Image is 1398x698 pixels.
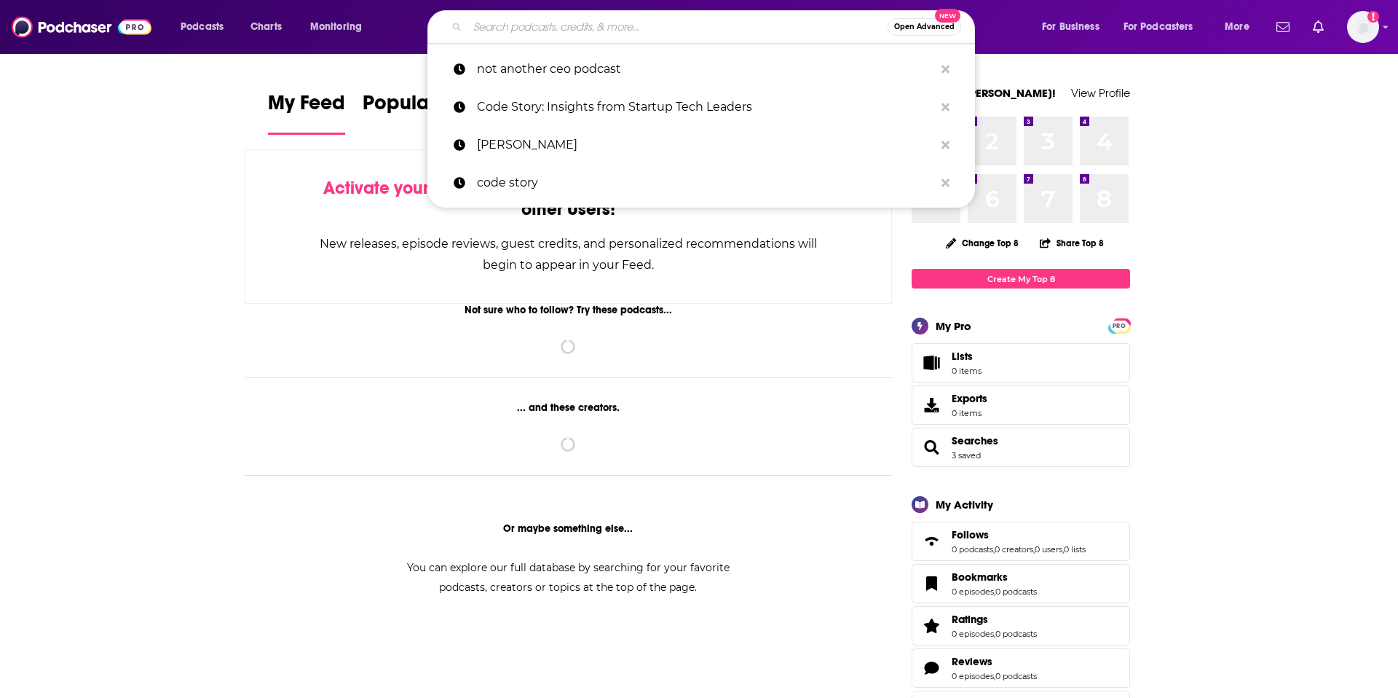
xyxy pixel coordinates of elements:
[917,531,946,552] a: Follows
[912,269,1130,289] a: Create My Top 8
[952,366,982,376] span: 0 items
[952,570,1037,584] a: Bookmarks
[917,437,946,458] a: Searches
[441,10,989,44] div: Search podcasts, credits, & more...
[994,671,995,681] span: ,
[318,178,818,220] div: by following Podcasts, Creators, Lists, and other Users!
[1307,15,1330,39] a: Show notifications dropdown
[912,86,1056,100] a: Welcome [PERSON_NAME]!
[952,350,973,363] span: Lists
[952,450,981,460] a: 3 saved
[912,428,1130,467] span: Searches
[952,613,988,626] span: Ratings
[935,9,961,23] span: New
[427,50,975,88] a: not another ceo podcast
[427,164,975,202] a: code story
[170,15,242,39] button: open menu
[318,233,818,275] div: New releases, episode reviews, guest credits, and personalized recommendations will begin to appe...
[912,564,1130,603] span: Bookmarks
[952,629,994,639] a: 0 episodes
[994,587,995,597] span: ,
[1123,17,1193,37] span: For Podcasters
[323,177,473,199] span: Activate your Feed
[995,544,1033,554] a: 0 creators
[912,385,1130,425] a: Exports
[912,522,1130,561] span: Follows
[952,434,998,447] a: Searches
[995,671,1037,681] a: 0 podcasts
[917,353,946,373] span: Lists
[1064,544,1086,554] a: 0 lists
[245,304,892,316] div: Not sure who to follow? Try these podcasts...
[467,15,888,39] input: Search podcasts, credits, & more...
[888,18,961,36] button: Open AdvancedNew
[952,655,992,668] span: Reviews
[389,558,747,597] div: You can explore our full database by searching for your favorite podcasts, creators or topics at ...
[912,343,1130,383] a: Lists
[952,392,987,405] span: Exports
[268,90,345,124] span: My Feed
[1347,11,1379,43] button: Show profile menu
[250,17,282,37] span: Charts
[1347,11,1379,43] img: User Profile
[1042,17,1099,37] span: For Business
[995,629,1037,639] a: 0 podcasts
[1114,15,1215,39] button: open menu
[310,17,362,37] span: Monitoring
[1110,320,1128,331] a: PRO
[245,401,892,414] div: ... and these creators.
[1032,15,1118,39] button: open menu
[241,15,291,39] a: Charts
[894,23,955,31] span: Open Advanced
[1071,86,1130,100] a: View Profile
[1347,11,1379,43] span: Logged in as kgolds
[181,17,224,37] span: Podcasts
[952,587,994,597] a: 0 episodes
[1225,17,1249,37] span: More
[937,234,1027,252] button: Change Top 8
[427,126,975,164] a: [PERSON_NAME]
[268,90,345,135] a: My Feed
[1271,15,1295,39] a: Show notifications dropdown
[1367,11,1379,23] svg: Add a profile image
[952,528,1086,541] a: Follows
[952,613,1037,626] a: Ratings
[952,350,982,363] span: Lists
[363,90,486,124] span: Popular Feed
[995,587,1037,597] a: 0 podcasts
[1033,544,1035,554] span: ,
[952,544,993,554] a: 0 podcasts
[477,126,934,164] p: noah labhart
[936,319,971,333] div: My Pro
[1035,544,1062,554] a: 0 users
[952,408,987,418] span: 0 items
[952,570,1008,584] span: Bookmarks
[1039,229,1105,257] button: Share Top 8
[1062,544,1064,554] span: ,
[300,15,381,39] button: open menu
[917,395,946,415] span: Exports
[912,606,1130,646] span: Ratings
[1215,15,1268,39] button: open menu
[952,671,994,681] a: 0 episodes
[917,616,946,636] a: Ratings
[12,13,151,41] img: Podchaser - Follow, Share and Rate Podcasts
[477,88,934,126] p: Code Story: Insights from Startup Tech Leaders
[427,88,975,126] a: Code Story: Insights from Startup Tech Leaders
[936,498,993,511] div: My Activity
[912,648,1130,688] span: Reviews
[477,50,934,88] p: not another ceo podcast
[952,528,989,541] span: Follows
[245,522,892,535] div: Or maybe something else...
[363,90,486,135] a: Popular Feed
[917,658,946,678] a: Reviews
[477,164,934,202] p: code story
[993,544,995,554] span: ,
[917,573,946,594] a: Bookmarks
[952,655,1037,668] a: Reviews
[994,629,995,639] span: ,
